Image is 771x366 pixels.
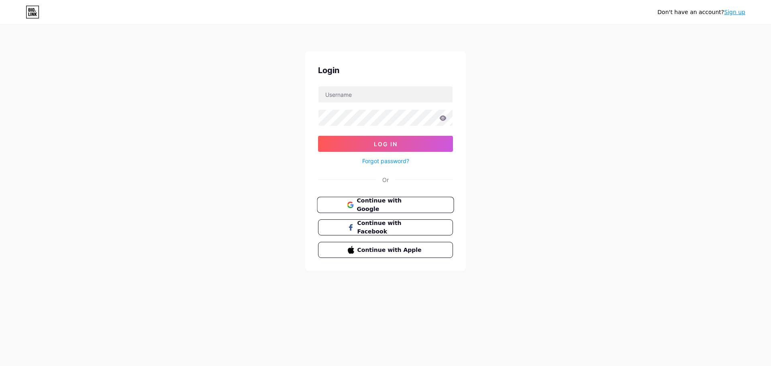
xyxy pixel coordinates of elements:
span: Log In [374,141,398,147]
a: Sign up [724,9,745,15]
span: Continue with Apple [357,246,424,254]
div: Or [382,176,389,184]
span: Continue with Google [357,196,424,214]
div: Don't have an account? [657,8,745,16]
input: Username [318,86,453,102]
span: Continue with Facebook [357,219,424,236]
div: Login [318,64,453,76]
a: Continue with Google [318,197,453,213]
button: Continue with Facebook [318,219,453,235]
button: Continue with Apple [318,242,453,258]
button: Log In [318,136,453,152]
button: Continue with Google [317,197,454,213]
a: Forgot password? [362,157,409,165]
